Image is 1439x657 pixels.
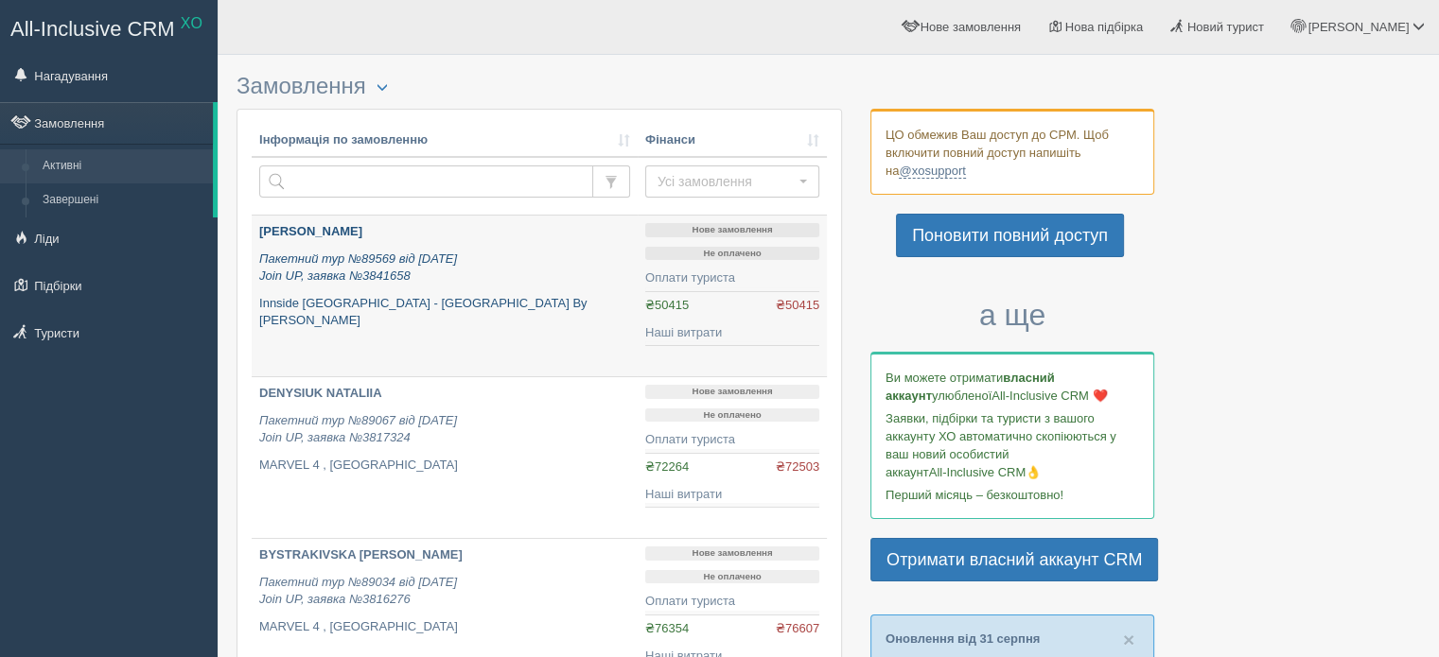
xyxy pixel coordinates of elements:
i: Пакетний тур №89569 від [DATE] Join UP, заявка №3841658 [259,251,457,284]
div: Наші витрати [645,486,819,504]
a: Поновити повний доступ [896,214,1124,257]
input: Пошук за номером замовлення, ПІБ або паспортом туриста [259,165,593,198]
button: Усі замовлення [645,165,819,198]
p: Innside [GEOGRAPHIC_DATA] - [GEOGRAPHIC_DATA] By [PERSON_NAME] [259,295,630,330]
b: DENYSIUK NATALIIA [259,386,382,400]
a: Отримати власний аккаунт CRM [870,538,1158,581]
span: Усі замовлення [658,172,795,191]
a: Фінанси [645,131,819,149]
a: Оновлення від 31 серпня [886,631,1040,646]
p: Нове замовлення [645,385,819,399]
h3: Замовлення [237,74,842,99]
a: DENYSIUK NATALIIA Пакетний тур №89067 від [DATE]Join UP, заявка №3817324 MARVEL 4 , [GEOGRAPHIC_D... [252,377,638,538]
p: Заявки, підбірки та туристи з вашого аккаунту ХО автоматично скопіюються у ваш новий особистий ак... [886,409,1139,481]
div: Наші витрати [645,324,819,342]
span: All-Inclusive CRM ❤️ [992,389,1107,403]
div: ЦО обмежив Ваш доступ до СРМ. Щоб включити повний доступ напишіть на [870,109,1154,195]
p: Не оплачено [645,247,819,261]
a: [PERSON_NAME] Пакетний тур №89569 від [DATE]Join UP, заявка №3841658 Innside [GEOGRAPHIC_DATA] - ... [252,216,638,376]
div: Оплати туриста [645,269,819,287]
p: Нове замовлення [645,223,819,237]
span: Новий турист [1187,20,1264,34]
p: MARVEL 4 , [GEOGRAPHIC_DATA] [259,457,630,475]
span: ₴50415 [645,298,689,312]
b: [PERSON_NAME] [259,224,362,238]
p: Не оплачено [645,408,819,423]
span: ₴50415 [776,297,819,315]
span: ₴72503 [776,458,819,476]
span: All-Inclusive CRM [10,17,175,41]
div: Оплати туриста [645,431,819,449]
b: власний аккаунт [886,371,1055,403]
p: Не оплачено [645,570,819,584]
h3: а ще [870,299,1154,332]
div: Оплати туриста [645,593,819,611]
b: BYSTRAKIVSKA [PERSON_NAME] [259,547,463,562]
p: Перший місяць – безкоштовно! [886,486,1139,504]
a: Активні [34,149,213,183]
span: Нова підбірка [1065,20,1144,34]
span: All-Inclusive CRM👌 [929,465,1042,479]
p: MARVEL 4 , [GEOGRAPHIC_DATA] [259,618,630,636]
span: ₴76607 [776,620,819,638]
p: Ви можете отримати улюбленої [886,369,1139,405]
span: ₴76354 [645,621,689,635]
a: @xosupport [899,164,965,179]
i: Пакетний тур №89034 від [DATE] Join UP, заявка №3816276 [259,575,457,607]
span: × [1123,629,1134,650]
span: ₴72264 [645,459,689,474]
a: Завершені [34,183,213,217]
span: [PERSON_NAME] [1307,20,1409,34]
button: Close [1123,630,1134,649]
p: Нове замовлення [645,546,819,561]
sup: XO [181,15,202,31]
i: Пакетний тур №89067 від [DATE] Join UP, заявка №3817324 [259,413,457,445]
span: Нове замовлення [921,20,1021,34]
a: Інформація по замовленню [259,131,630,149]
a: All-Inclusive CRM XO [1,1,217,53]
